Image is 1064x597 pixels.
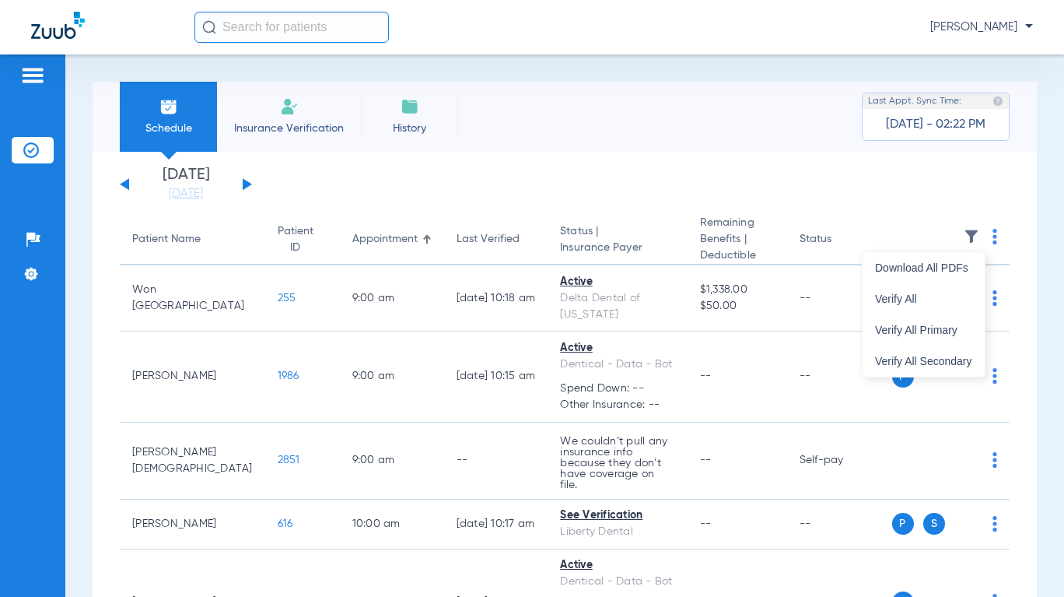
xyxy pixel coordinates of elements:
[875,293,972,304] span: Verify All
[875,356,972,367] span: Verify All Secondary
[986,522,1064,597] iframe: Chat Widget
[875,325,972,335] span: Verify All Primary
[875,262,972,273] span: Download All PDFs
